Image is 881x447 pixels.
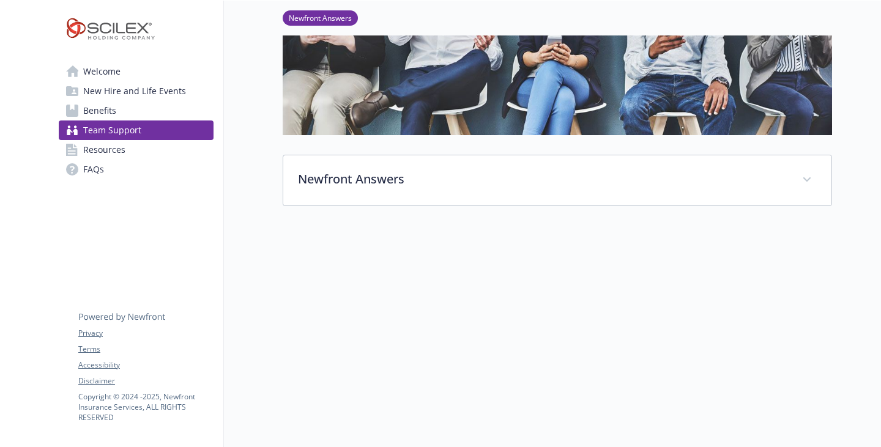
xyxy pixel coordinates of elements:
[83,120,141,140] span: Team Support
[59,81,214,101] a: New Hire and Life Events
[59,120,214,140] a: Team Support
[283,155,831,205] div: Newfront Answers
[83,160,104,179] span: FAQs
[83,81,186,101] span: New Hire and Life Events
[83,140,125,160] span: Resources
[83,101,116,120] span: Benefits
[78,391,213,423] p: Copyright © 2024 - 2025 , Newfront Insurance Services, ALL RIGHTS RESERVED
[59,101,214,120] a: Benefits
[78,328,213,339] a: Privacy
[298,170,787,188] p: Newfront Answers
[78,360,213,371] a: Accessibility
[59,160,214,179] a: FAQs
[59,140,214,160] a: Resources
[59,62,214,81] a: Welcome
[78,344,213,355] a: Terms
[83,62,121,81] span: Welcome
[78,375,213,386] a: Disclaimer
[283,12,358,23] a: Newfront Answers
